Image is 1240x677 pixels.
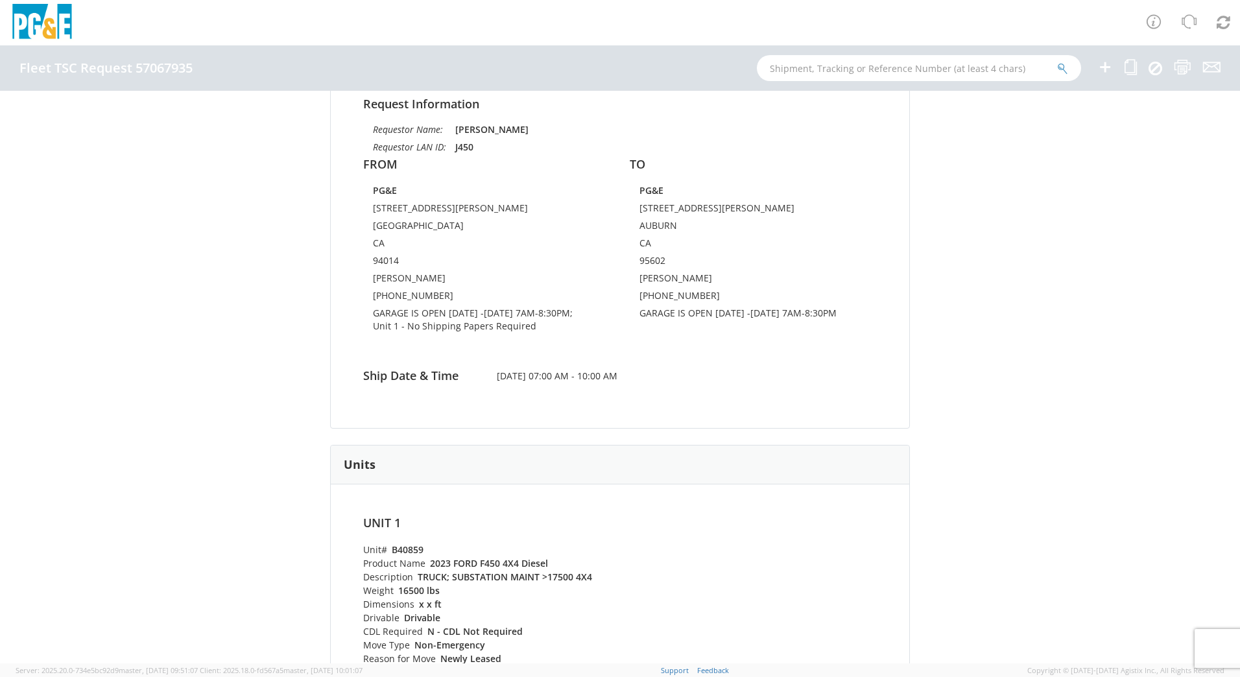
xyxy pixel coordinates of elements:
li: Drivable [363,611,614,624]
a: Feedback [697,665,729,675]
i: Requestor Name: [373,123,443,136]
td: [PHONE_NUMBER] [373,289,601,307]
h4: TO [630,158,877,171]
td: 95602 [639,254,867,272]
li: CDL Required [363,624,614,638]
td: [STREET_ADDRESS][PERSON_NAME] [373,202,601,219]
h4: Ship Date & Time [353,370,487,383]
strong: TRUCK; SUBSTATION MAINT >17500 4X4 [418,571,592,583]
strong: 16500 lbs [398,584,440,597]
strong: PG&E [639,184,663,196]
span: master, [DATE] 10:01:07 [283,665,363,675]
td: CA [373,237,601,254]
li: Reason for Move [363,652,614,665]
span: Copyright © [DATE]-[DATE] Agistix Inc., All Rights Reserved [1027,665,1224,676]
td: AUBURN [639,219,867,237]
li: Product Name [363,556,614,570]
h3: Units [344,458,376,471]
td: [STREET_ADDRESS][PERSON_NAME] [639,202,867,219]
td: [PHONE_NUMBER] [639,289,867,307]
td: 94014 [373,254,601,272]
strong: J450 [455,141,473,153]
strong: PG&E [373,184,397,196]
strong: B40859 [392,543,423,556]
h4: Request Information [363,98,877,111]
td: GARAGE IS OPEN [DATE] -[DATE] 7AM-8:30PM; Unit 1 - No Shipping Papers Required [373,307,601,337]
td: GARAGE IS OPEN [DATE] -[DATE] 7AM-8:30PM [639,307,867,324]
strong: [PERSON_NAME] [455,123,529,136]
strong: x x ft [419,598,442,610]
td: [GEOGRAPHIC_DATA] [373,219,601,237]
li: Description [363,570,614,584]
li: Move Type [363,638,614,652]
strong: Drivable [404,612,440,624]
h4: Fleet TSC Request 57067935 [19,61,193,75]
li: Unit# [363,543,614,556]
td: CA [639,237,867,254]
li: Weight [363,584,614,597]
strong: Non-Emergency [414,639,485,651]
h4: Unit 1 [363,517,614,530]
strong: 2023 FORD F450 4X4 Diesel [430,557,548,569]
h4: FROM [363,158,610,171]
span: Client: 2025.18.0-fd567a5 [200,665,363,675]
strong: Newly Leased [440,652,501,665]
td: [PERSON_NAME] [373,272,601,289]
li: Dimensions [363,597,614,611]
i: Requestor LAN ID: [373,141,446,153]
td: [PERSON_NAME] [639,272,867,289]
strong: N - CDL Not Required [427,625,523,637]
span: [DATE] 07:00 AM - 10:00 AM [487,370,754,383]
span: Server: 2025.20.0-734e5bc92d9 [16,665,198,675]
a: Support [661,665,689,675]
img: pge-logo-06675f144f4cfa6a6814.png [10,4,75,42]
span: master, [DATE] 09:51:07 [119,665,198,675]
input: Shipment, Tracking or Reference Number (at least 4 chars) [757,55,1081,81]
